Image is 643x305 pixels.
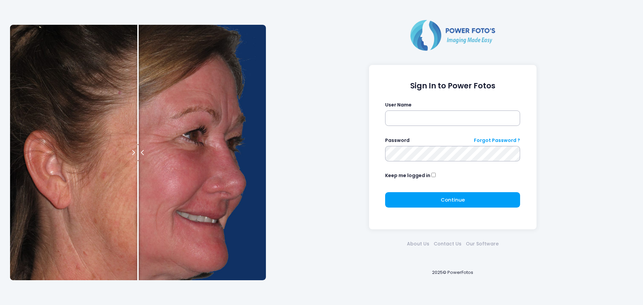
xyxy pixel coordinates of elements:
a: Our Software [463,240,501,247]
div: 2025© PowerFotos [272,258,633,287]
img: Logo [408,18,498,52]
button: Continue [385,192,520,208]
a: Forgot Password ? [474,137,520,144]
label: User Name [385,101,412,108]
label: Password [385,137,410,144]
a: Contact Us [431,240,463,247]
a: About Us [405,240,431,247]
label: Keep me logged in [385,172,430,179]
h1: Sign In to Power Fotos [385,81,520,90]
span: Continue [441,196,465,203]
